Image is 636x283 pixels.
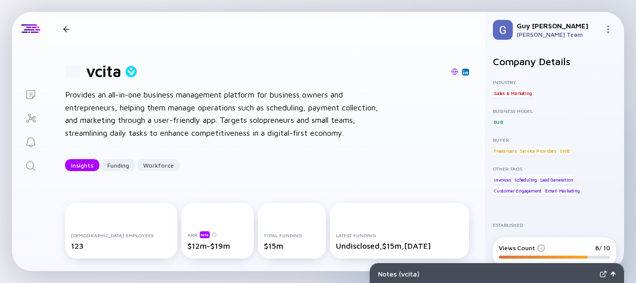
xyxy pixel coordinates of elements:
[519,146,557,156] div: Service Providers
[463,70,468,75] img: vcita Linkedin Page
[65,158,99,173] div: Insights
[200,231,210,238] div: beta
[493,88,533,98] div: Sales & Marketing
[493,175,512,185] div: Invoices
[611,272,616,277] img: Open Notes
[137,158,180,173] div: Workforce
[499,244,545,252] div: Views Count
[493,146,518,156] div: Freelancers
[493,79,616,85] div: Industry
[493,166,616,172] div: Other Tags
[558,146,570,156] div: SMB
[493,117,503,127] div: B2B
[101,159,135,171] button: Funding
[451,68,458,75] img: vcita Website
[604,25,612,33] img: Menu
[336,232,463,238] div: Latest Funding
[12,82,49,105] a: Lists
[12,129,49,153] a: Reminders
[493,20,513,40] img: Guy Profile Picture
[493,108,616,114] div: Business Model
[65,89,383,139] div: Provides an all-in-one business management platform for business owners and entrepreneurs, helpin...
[86,62,121,81] h1: vcita
[493,56,616,67] h2: Company Details
[513,175,538,185] div: Scheduling
[600,271,607,278] img: Expand Notes
[493,222,616,228] div: Established
[493,137,616,143] div: Buyer
[595,244,610,252] div: 8/ 10
[137,159,180,171] button: Workforce
[187,231,248,238] div: ARR
[264,232,320,238] div: Total Funding
[65,159,99,171] button: Insights
[12,153,49,177] a: Search
[187,241,248,250] div: $12m-$19m
[517,21,600,30] div: Guy [PERSON_NAME]
[378,270,596,278] div: Notes ( vcita )
[544,186,581,196] div: Email Marketing
[493,186,543,196] div: Customer Engagement
[336,241,463,250] div: Undisclosed, $15m, [DATE]
[101,158,135,173] div: Funding
[12,105,49,129] a: Investor Map
[264,241,320,250] div: $15m
[493,231,616,241] div: [DATE]
[539,175,574,185] div: Lead Generation
[71,241,171,250] div: 123
[517,31,600,38] div: [PERSON_NAME] Team
[71,232,171,238] div: [DEMOGRAPHIC_DATA] Employees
